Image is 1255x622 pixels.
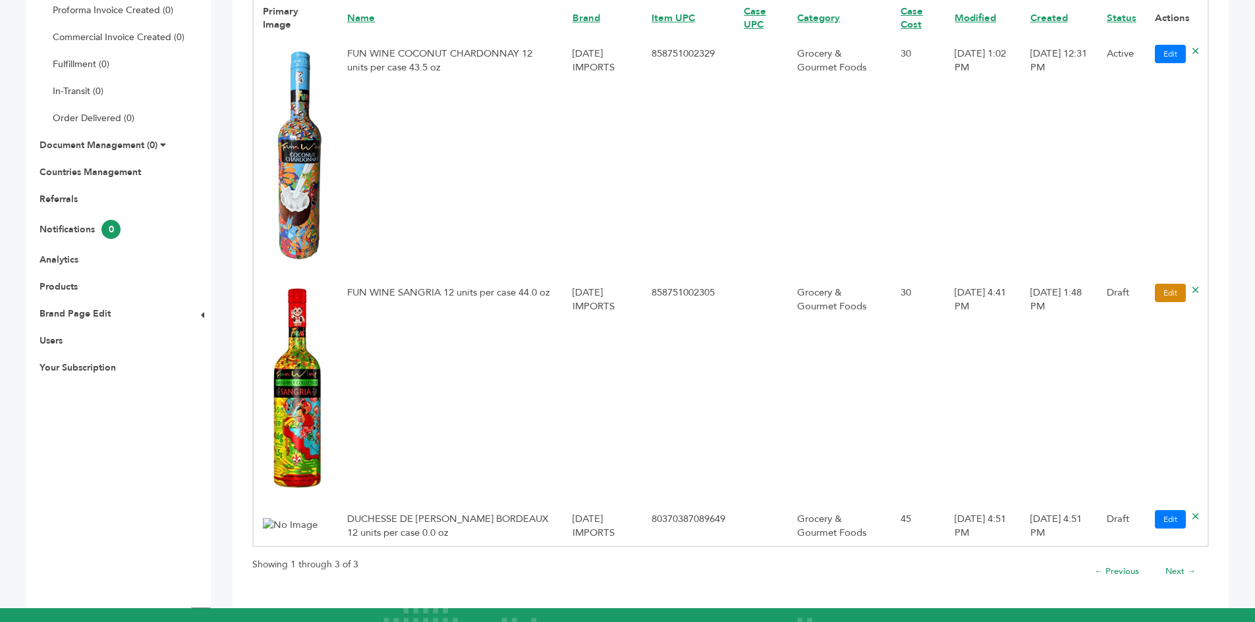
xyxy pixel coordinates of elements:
a: Users [40,334,63,347]
td: Draft [1098,277,1146,504]
td: 858751002329 [642,38,735,277]
td: Grocery & Gourmet Foods [788,38,891,277]
td: 80370387089649 [642,504,735,547]
a: Notifications0 [40,223,121,236]
a: Analytics [40,253,78,266]
a: Commercial Invoice Created (0) [53,31,184,43]
a: Status [1107,11,1136,24]
a: Proforma Invoice Created (0) [53,4,173,16]
a: Your Subscription [40,361,116,374]
td: [DATE] 4:41 PM [945,277,1020,504]
a: Case UPC [744,5,766,32]
td: [DATE] IMPORTS [563,504,642,547]
a: Brand Page Edit [40,307,111,320]
img: No Image [263,48,329,263]
td: [DATE] IMPORTS [563,277,642,504]
a: Products [40,280,78,293]
td: 30 [891,38,945,277]
a: Category [797,11,840,24]
a: Created [1030,11,1068,24]
td: FUN WINE SANGRIA 12 units per case 44.0 oz [338,277,563,504]
td: [DATE] 4:51 PM [1021,504,1098,547]
td: DUCHESSE DE [PERSON_NAME] BORDEAUX 12 units per case 0.0 oz [338,504,563,547]
a: Brand [572,11,600,24]
a: Countries Management [40,166,141,178]
a: In-Transit (0) [53,85,103,97]
td: [DATE] 1:48 PM [1021,277,1098,504]
td: FUN WINE COCONUT CHARDONNAY 12 units per case 43.5 oz [338,38,563,277]
a: Referrals [40,193,78,205]
a: Modified [955,11,996,24]
img: No Image [263,287,329,490]
a: Edit [1155,45,1186,63]
a: Edit [1155,510,1186,529]
p: Showing 1 through 3 of 3 [252,557,358,573]
td: [DATE] 12:31 PM [1021,38,1098,277]
a: Document Management (0) [40,139,157,151]
a: Edit [1155,284,1186,302]
td: 858751002305 [642,277,735,504]
td: Grocery & Gourmet Foods [788,277,891,504]
span: 0 [101,220,121,239]
td: 45 [891,504,945,547]
a: Fulfillment (0) [53,58,109,70]
td: [DATE] 4:51 PM [945,504,1020,547]
a: Case Cost [901,5,923,32]
img: No Image [263,518,318,532]
td: 30 [891,277,945,504]
td: [DATE] 1:02 PM [945,38,1020,277]
td: Draft [1098,504,1146,547]
td: [DATE] IMPORTS [563,38,642,277]
td: Grocery & Gourmet Foods [788,504,891,547]
a: Order Delivered (0) [53,112,134,124]
a: ← Previous [1094,565,1139,577]
a: Item UPC [652,11,695,24]
a: Next → [1165,565,1196,577]
a: Name [347,11,375,24]
td: Active [1098,38,1146,277]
